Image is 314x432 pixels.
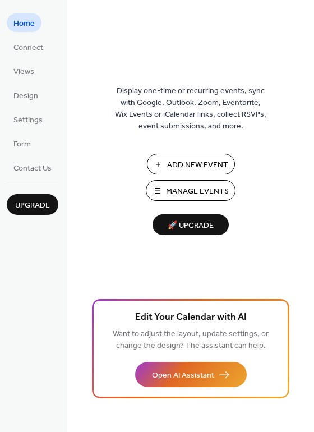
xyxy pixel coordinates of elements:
[7,194,58,215] button: Upgrade
[13,114,43,126] span: Settings
[159,218,222,233] span: 🚀 Upgrade
[135,310,247,325] span: Edit Your Calendar with AI
[115,85,266,132] span: Display one-time or recurring events, sync with Google, Outlook, Zoom, Eventbrite, Wix Events or ...
[7,38,50,56] a: Connect
[7,158,58,177] a: Contact Us
[13,66,34,78] span: Views
[7,62,41,80] a: Views
[13,139,31,150] span: Form
[15,200,50,212] span: Upgrade
[146,180,235,201] button: Manage Events
[147,154,235,174] button: Add New Event
[7,134,38,153] a: Form
[13,163,52,174] span: Contact Us
[7,86,45,104] a: Design
[13,42,43,54] span: Connect
[7,110,49,128] a: Settings
[167,159,228,171] span: Add New Event
[152,370,214,382] span: Open AI Assistant
[153,214,229,235] button: 🚀 Upgrade
[113,327,269,353] span: Want to adjust the layout, update settings, or change the design? The assistant can help.
[166,186,229,197] span: Manage Events
[13,90,38,102] span: Design
[7,13,41,32] a: Home
[135,362,247,387] button: Open AI Assistant
[13,18,35,30] span: Home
